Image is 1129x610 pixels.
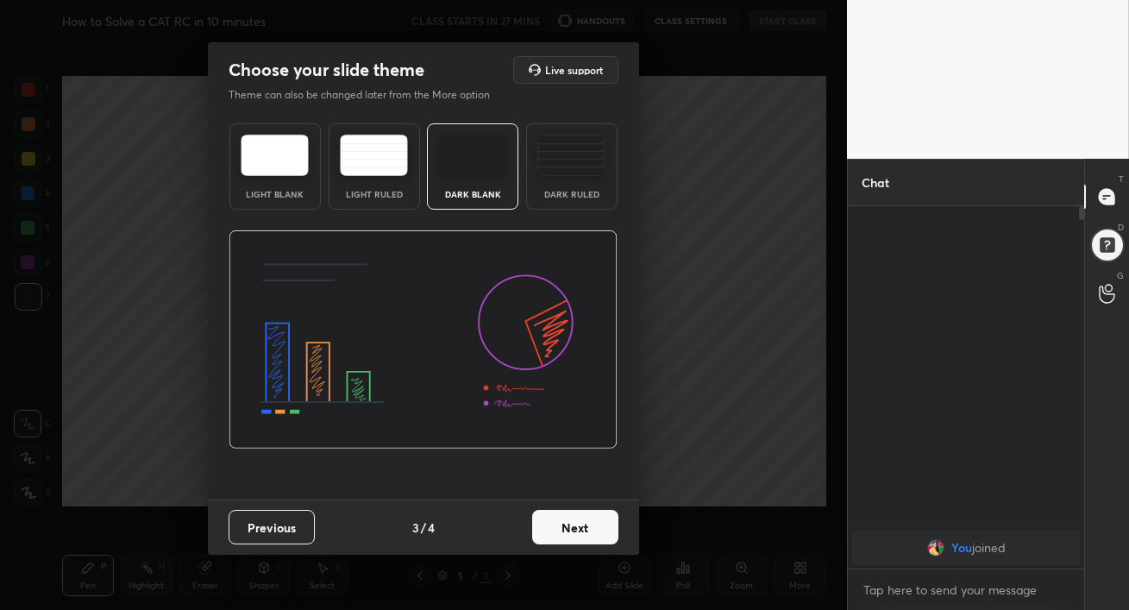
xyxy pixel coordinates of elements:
span: You [950,541,971,555]
p: Chat [848,160,903,205]
div: Dark Ruled [537,190,606,198]
img: lightTheme.e5ed3b09.svg [241,135,309,176]
img: e87f9364b6334989b9353f85ea133ed3.jpg [926,539,944,557]
img: darkThemeBanner.d06ce4a2.svg [229,230,618,450]
h4: 4 [428,519,435,537]
img: darkRuledTheme.de295e13.svg [537,135,605,176]
button: Previous [229,510,315,544]
div: Dark Blank [438,190,507,198]
h4: / [421,519,426,537]
p: Theme can also be changed later from the More option [229,87,508,103]
h5: Live support [545,65,603,75]
span: joined [971,541,1005,555]
div: Light Blank [241,190,310,198]
button: Next [532,510,618,544]
p: D [1118,221,1124,234]
img: lightRuledTheme.5fabf969.svg [340,135,408,176]
p: T [1119,173,1124,186]
p: G [1117,269,1124,282]
h2: Choose your slide theme [229,59,424,81]
h4: 3 [412,519,419,537]
div: Light Ruled [340,190,409,198]
img: darkTheme.f0cc69e5.svg [439,135,507,176]
div: grid [848,527,1084,569]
